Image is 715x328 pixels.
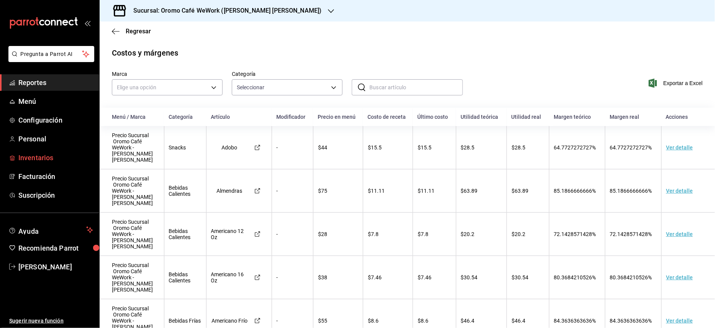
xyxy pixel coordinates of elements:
[272,213,313,256] td: -
[313,108,363,126] th: Precio en menú
[272,256,313,299] td: -
[461,318,475,324] span: $46.4
[610,231,652,237] span: 72.1428571428%
[18,262,93,272] span: [PERSON_NAME]
[206,108,272,126] th: Artículo
[126,28,151,35] span: Regresar
[413,256,456,299] td: $7.46
[100,169,164,213] td: Precio Sucursal Oromo Café WeWork - [PERSON_NAME] [PERSON_NAME]
[127,6,322,15] h3: Sucursal: Oromo Café WeWork ([PERSON_NAME] [PERSON_NAME])
[363,213,413,256] td: $7.8
[211,228,248,240] div: Americano 12 Oz
[211,318,248,324] div: Americano Frío
[554,318,596,324] span: 84.3636363636%
[272,169,313,213] td: -
[369,80,462,95] input: Buscar artículo
[512,318,525,324] span: $46.4
[112,28,151,35] button: Regresar
[661,169,715,213] td: Ver detalle
[237,84,264,91] span: Seleccionar
[610,318,652,324] span: 84.3636363636%
[18,171,93,182] span: Facturación
[18,225,83,235] span: Ayuda
[512,231,525,237] span: $20.2
[18,77,93,88] span: Reportes
[313,126,363,169] td: $44
[610,274,652,280] span: 80.3684210526%
[461,231,475,237] span: $20.2
[18,115,93,125] span: Configuración
[100,126,164,169] td: Precio Sucursal Oromo Café WeWork - [PERSON_NAME] [PERSON_NAME]
[363,256,413,299] td: $7.46
[610,144,652,151] span: 64.7727272727%
[554,231,596,237] span: 72.1428571428%
[112,47,178,59] div: Costos y márgenes
[164,256,206,299] td: Bebidas Calientes
[272,108,313,126] th: Modificador
[661,126,715,169] td: Ver detalle
[512,274,528,280] span: $30.54
[507,108,549,126] th: Utilidad real
[661,108,715,126] th: Acciones
[461,188,478,194] span: $63.89
[313,213,363,256] td: $28
[21,50,82,58] span: Pregunta a Parrot AI
[211,188,248,194] div: Almendras
[554,144,596,151] span: 64.7727272727%
[610,188,652,194] span: 85.1866666666%
[9,317,93,325] span: Sugerir nueva función
[18,190,93,200] span: Suscripción
[5,56,94,64] a: Pregunta a Parrot AI
[413,126,456,169] td: $15.5
[363,108,413,126] th: Costo de receta
[272,126,313,169] td: -
[211,271,248,284] div: Americano 16 Oz
[650,79,703,88] button: Exportar a Excel
[661,213,715,256] td: Ver detalle
[164,126,206,169] td: Snacks
[18,153,93,163] span: Inventarios
[100,256,164,299] td: Precio Sucursal Oromo Café WeWork - [PERSON_NAME] [PERSON_NAME]
[164,108,206,126] th: Categoría
[512,188,528,194] span: $63.89
[211,144,248,151] div: Adobo
[363,169,413,213] td: $11.11
[413,108,456,126] th: Último costo
[313,256,363,299] td: $38
[413,169,456,213] td: $11.11
[512,144,525,151] span: $28.5
[605,108,661,126] th: Margen real
[549,108,605,126] th: Margen teórico
[112,72,223,77] label: Marca
[100,108,164,126] th: Menú / Marca
[413,213,456,256] td: $7.8
[461,274,478,280] span: $30.54
[112,79,223,95] div: Elige una opción
[461,144,475,151] span: $28.5
[164,169,206,213] td: Bebidas Calientes
[363,126,413,169] td: $15.5
[18,134,93,144] span: Personal
[661,256,715,299] td: Ver detalle
[18,243,93,253] span: Recomienda Parrot
[554,188,596,194] span: 85.1866666666%
[554,274,596,280] span: 80.3684210526%
[8,46,94,62] button: Pregunta a Parrot AI
[456,108,507,126] th: Utilidad teórica
[232,72,343,77] label: Categoría
[100,213,164,256] td: Precio Sucursal Oromo Café WeWork - [PERSON_NAME] [PERSON_NAME]
[164,213,206,256] td: Bebidas Calientes
[84,20,90,26] button: open_drawer_menu
[18,96,93,107] span: Menú
[313,169,363,213] td: $75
